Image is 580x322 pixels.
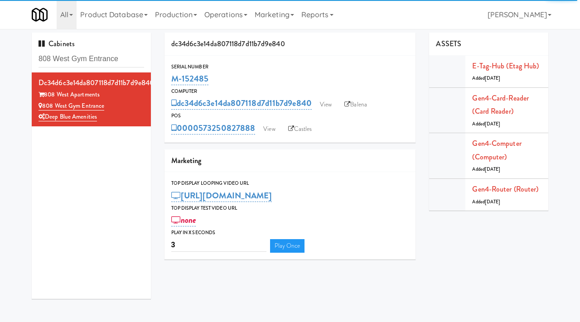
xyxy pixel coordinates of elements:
[315,98,336,111] a: View
[39,51,144,67] input: Search cabinets
[284,122,317,136] a: Castles
[485,166,501,173] span: [DATE]
[164,33,416,56] div: dc34d6c3e14da807118d7d11b7d9e840
[171,111,409,120] div: POS
[485,198,501,205] span: [DATE]
[485,75,501,82] span: [DATE]
[340,98,372,111] a: Balena
[171,214,196,226] a: none
[171,122,256,135] a: 0000573250827888
[472,93,529,117] a: Gen4-card-reader (Card Reader)
[39,101,104,111] a: 808 West Gym Entrance
[472,61,539,71] a: E-tag-hub (Etag Hub)
[472,120,500,127] span: Added
[472,75,500,82] span: Added
[171,97,312,110] a: dc34d6c3e14da807118d7d11b7d9e840
[171,62,409,72] div: Serial Number
[39,38,75,49] span: Cabinets
[171,189,272,202] a: [URL][DOMAIN_NAME]
[32,7,48,23] img: Micromart
[39,76,144,90] div: dc34d6c3e14da807118d7d11b7d9e840
[472,184,538,194] a: Gen4-router (Router)
[472,166,500,173] span: Added
[171,72,209,85] a: M-152485
[39,112,97,121] a: Deep Blue Amenities
[171,155,202,166] span: Marketing
[171,87,409,96] div: Computer
[171,204,409,213] div: Top Display Test Video Url
[171,228,409,237] div: Play in X seconds
[436,38,461,49] span: ASSETS
[259,122,280,136] a: View
[472,138,521,162] a: Gen4-computer (Computer)
[171,179,409,188] div: Top Display Looping Video Url
[270,239,305,253] a: Play Once
[485,120,501,127] span: [DATE]
[472,198,500,205] span: Added
[39,89,144,101] div: 808 West Apartments
[32,72,151,126] li: dc34d6c3e14da807118d7d11b7d9e840808 West Apartments 808 West Gym EntranceDeep Blue Amenities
